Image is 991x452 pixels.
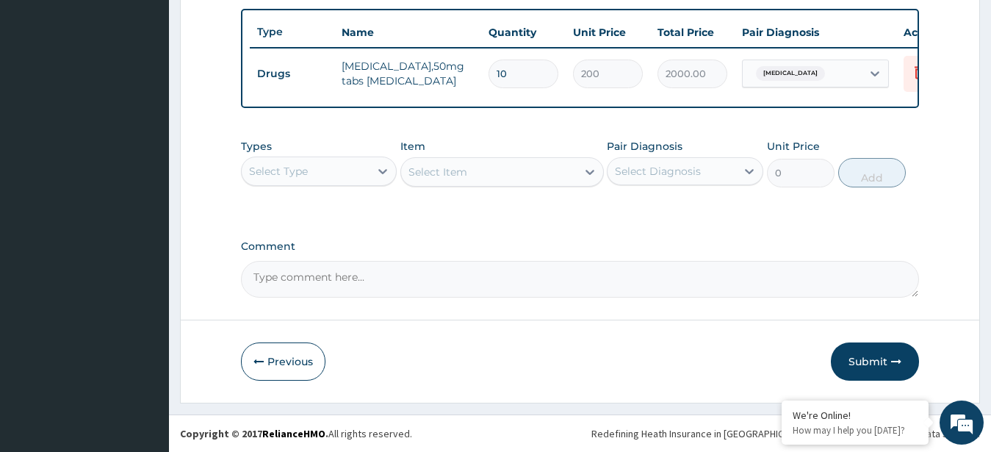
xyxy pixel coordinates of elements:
[566,18,650,47] th: Unit Price
[735,18,896,47] th: Pair Diagnosis
[756,66,825,81] span: [MEDICAL_DATA]
[241,240,920,253] label: Comment
[793,409,918,422] div: We're Online!
[767,139,820,154] label: Unit Price
[249,164,308,179] div: Select Type
[250,60,334,87] td: Drugs
[250,18,334,46] th: Type
[400,139,425,154] label: Item
[241,7,276,43] div: Minimize live chat window
[241,140,272,153] label: Types
[27,73,60,110] img: d_794563401_company_1708531726252_794563401
[262,427,325,440] a: RelianceHMO
[241,342,325,381] button: Previous
[169,415,991,452] footer: All rights reserved.
[481,18,566,47] th: Quantity
[793,424,918,437] p: How may I help you today?
[76,82,247,101] div: Chat with us now
[838,158,906,187] button: Add
[896,18,970,47] th: Actions
[615,164,701,179] div: Select Diagnosis
[591,426,980,441] div: Redefining Heath Insurance in [GEOGRAPHIC_DATA] using Telemedicine and Data Science!
[334,18,481,47] th: Name
[180,427,328,440] strong: Copyright © 2017 .
[650,18,735,47] th: Total Price
[7,298,280,350] textarea: Type your message and hit 'Enter'
[607,139,682,154] label: Pair Diagnosis
[85,134,203,282] span: We're online!
[831,342,919,381] button: Submit
[334,51,481,96] td: [MEDICAL_DATA],50mg tabs [MEDICAL_DATA]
